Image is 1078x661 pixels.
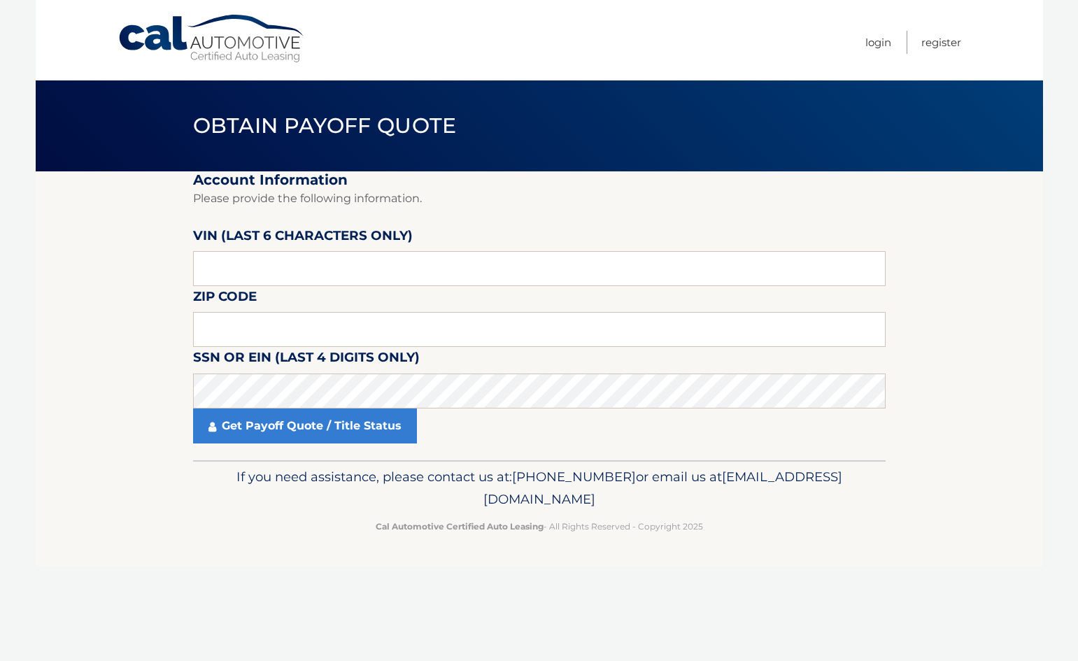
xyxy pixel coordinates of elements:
[376,521,544,532] strong: Cal Automotive Certified Auto Leasing
[193,189,886,208] p: Please provide the following information.
[193,347,420,373] label: SSN or EIN (last 4 digits only)
[512,469,636,485] span: [PHONE_NUMBER]
[118,14,306,64] a: Cal Automotive
[865,31,891,54] a: Login
[193,408,417,443] a: Get Payoff Quote / Title Status
[202,466,877,511] p: If you need assistance, please contact us at: or email us at
[193,225,413,251] label: VIN (last 6 characters only)
[193,171,886,189] h2: Account Information
[202,519,877,534] p: - All Rights Reserved - Copyright 2025
[921,31,961,54] a: Register
[193,113,457,138] span: Obtain Payoff Quote
[193,286,257,312] label: Zip Code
